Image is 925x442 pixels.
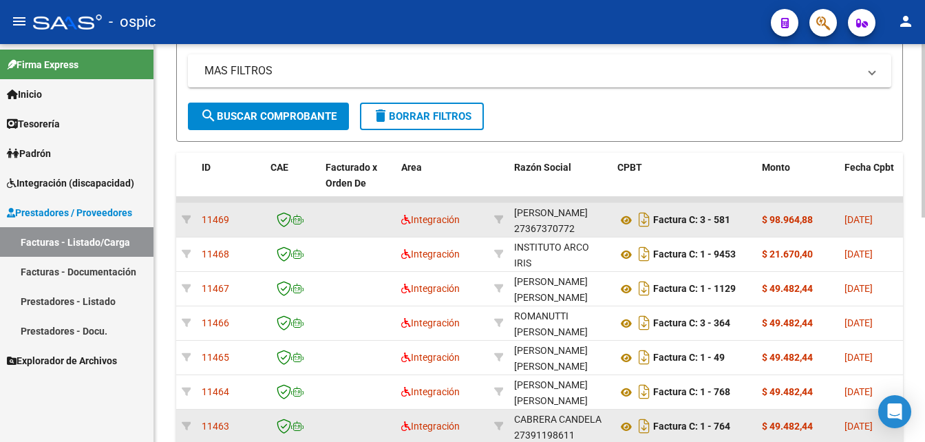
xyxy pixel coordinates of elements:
[635,209,653,231] i: Descargar documento
[844,421,873,432] span: [DATE]
[762,352,813,363] strong: $ 49.482,44
[109,7,156,37] span: - ospic
[844,352,873,363] span: [DATE]
[762,214,813,225] strong: $ 98.964,88
[7,57,78,72] span: Firma Express
[188,103,349,130] button: Buscar Comprobante
[514,162,571,173] span: Razón Social
[653,284,736,295] strong: Factura C: 1 - 1129
[202,214,229,225] span: 11469
[514,308,606,337] div: 27386003055
[202,162,211,173] span: ID
[401,386,460,397] span: Integración
[653,215,730,226] strong: Factura C: 3 - 581
[396,153,489,213] datatable-header-cell: Area
[762,283,813,294] strong: $ 49.482,44
[401,249,460,260] span: Integración
[200,107,217,124] mat-icon: search
[762,386,813,397] strong: $ 49.482,44
[514,377,606,409] div: [PERSON_NAME] [PERSON_NAME]
[635,277,653,299] i: Descargar documento
[7,116,60,131] span: Tesorería
[762,317,813,328] strong: $ 49.482,44
[401,421,460,432] span: Integración
[844,317,873,328] span: [DATE]
[401,352,460,363] span: Integración
[514,240,606,269] div: 30716237008
[514,412,606,441] div: 27391198611
[372,107,389,124] mat-icon: delete
[188,54,891,87] mat-expansion-panel-header: MAS FILTROS
[653,249,736,260] strong: Factura C: 1 - 9453
[844,162,894,173] span: Fecha Cpbt
[635,346,653,368] i: Descargar documento
[200,110,337,123] span: Buscar Comprobante
[844,249,873,260] span: [DATE]
[7,146,51,161] span: Padrón
[401,283,460,294] span: Integración
[514,205,588,221] div: [PERSON_NAME]
[372,110,471,123] span: Borrar Filtros
[617,162,642,173] span: CPBT
[514,377,606,406] div: 20396878551
[326,162,377,189] span: Facturado x Orden De
[202,386,229,397] span: 11464
[635,243,653,265] i: Descargar documento
[514,412,602,428] div: CABRERA CANDELA
[635,312,653,334] i: Descargar documento
[514,343,606,372] div: 20391199613
[653,387,730,398] strong: Factura C: 1 - 768
[762,421,813,432] strong: $ 49.482,44
[839,153,901,213] datatable-header-cell: Fecha Cpbt
[401,214,460,225] span: Integración
[612,153,756,213] datatable-header-cell: CPBT
[635,415,653,437] i: Descargar documento
[360,103,484,130] button: Borrar Filtros
[7,353,117,368] span: Explorador de Archivos
[653,352,725,364] strong: Factura C: 1 - 49
[514,274,606,303] div: 27374471592
[202,352,229,363] span: 11465
[7,205,132,220] span: Prestadores / Proveedores
[270,162,288,173] span: CAE
[202,421,229,432] span: 11463
[878,395,911,428] div: Open Intercom Messenger
[204,63,858,78] mat-panel-title: MAS FILTROS
[7,87,42,102] span: Inicio
[844,214,873,225] span: [DATE]
[401,162,422,173] span: Area
[514,308,606,340] div: ROMANUTTI [PERSON_NAME]
[844,283,873,294] span: [DATE]
[265,153,320,213] datatable-header-cell: CAE
[202,283,229,294] span: 11467
[401,317,460,328] span: Integración
[196,153,265,213] datatable-header-cell: ID
[7,176,134,191] span: Integración (discapacidad)
[653,421,730,432] strong: Factura C: 1 - 764
[514,343,606,375] div: [PERSON_NAME] [PERSON_NAME]
[897,13,914,30] mat-icon: person
[762,162,790,173] span: Monto
[11,13,28,30] mat-icon: menu
[509,153,612,213] datatable-header-cell: Razón Social
[635,381,653,403] i: Descargar documento
[202,317,229,328] span: 11466
[756,153,839,213] datatable-header-cell: Monto
[514,240,606,271] div: INSTITUTO ARCO IRIS
[762,249,813,260] strong: $ 21.670,40
[514,274,606,306] div: [PERSON_NAME] [PERSON_NAME]
[653,318,730,329] strong: Factura C: 3 - 364
[844,386,873,397] span: [DATE]
[320,153,396,213] datatable-header-cell: Facturado x Orden De
[202,249,229,260] span: 11468
[514,205,606,234] div: 27367370772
